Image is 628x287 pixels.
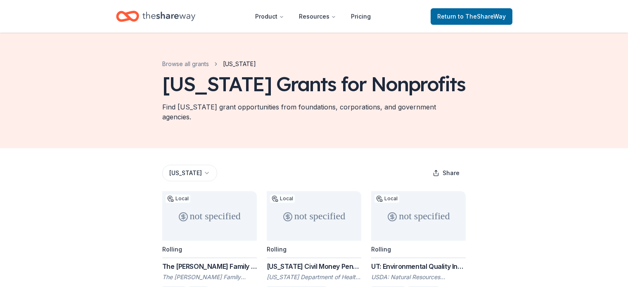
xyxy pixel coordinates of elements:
[162,59,209,69] a: Browse all grants
[431,8,512,25] a: Returnto TheShareWay
[267,261,361,271] div: [US_STATE] Civil Money Penalty (CMP) Funds
[458,13,506,20] span: to TheShareWay
[166,194,190,203] div: Local
[249,8,291,25] button: Product
[249,7,377,26] nav: Main
[371,246,391,253] div: Rolling
[267,191,361,241] div: not specified
[116,7,195,26] a: Home
[162,273,257,281] div: The [PERSON_NAME] Family Foundation
[162,72,465,95] div: [US_STATE] Grants for Nonprofits
[426,165,466,181] button: Share
[270,194,295,203] div: Local
[162,191,257,241] div: not specified
[267,246,287,253] div: Rolling
[162,59,256,69] nav: breadcrumb
[344,8,377,25] a: Pricing
[162,102,466,122] div: Find [US_STATE] grant opportunities from foundations, corporations, and government agencies.
[223,59,256,69] span: [US_STATE]
[371,191,466,241] div: not specified
[443,168,460,178] span: Share
[374,194,399,203] div: Local
[162,246,182,253] div: Rolling
[267,273,361,281] div: [US_STATE] Department of Health and Human Services
[292,8,343,25] button: Resources
[371,273,466,281] div: USDA: Natural Resources Conservation Service (NRCS)
[371,261,466,271] div: UT: Environmental Quality Incentives Program: Conservation Incentive Contract (EQIP-CIC)
[437,12,506,21] span: Return
[162,261,257,271] div: The [PERSON_NAME] Family Foundation Grant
